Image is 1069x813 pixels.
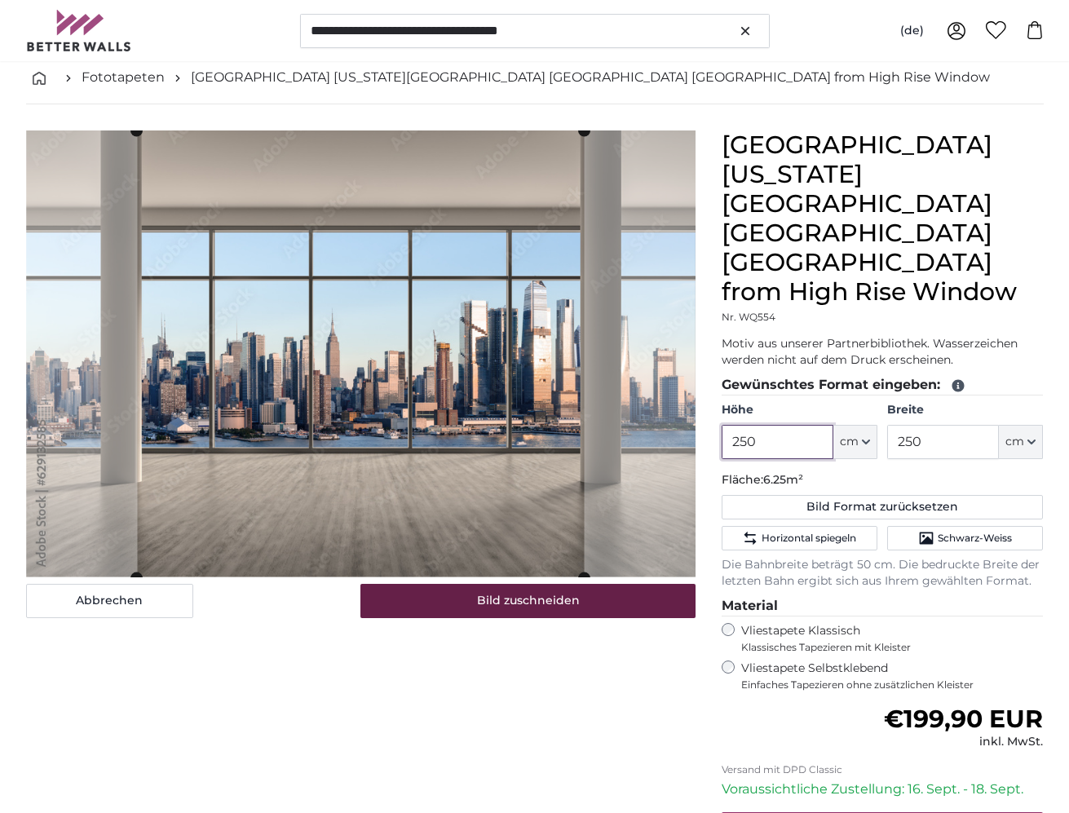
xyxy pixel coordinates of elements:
[722,375,1044,395] legend: Gewünschtes Format eingeben:
[722,557,1044,590] p: Die Bahnbreite beträgt 50 cm. Die bedruckte Breite der letzten Bahn ergibt sich aus Ihrem gewählt...
[722,472,1044,488] p: Fläche:
[722,402,877,418] label: Höhe
[722,596,1044,616] legend: Material
[26,51,1044,104] nav: breadcrumbs
[887,402,1043,418] label: Breite
[741,661,1044,691] label: Vliestapete Selbstklebend
[722,130,1044,307] h1: [GEOGRAPHIC_DATA] [US_STATE][GEOGRAPHIC_DATA] [GEOGRAPHIC_DATA] [GEOGRAPHIC_DATA] from High Rise ...
[840,434,859,450] span: cm
[833,425,877,459] button: cm
[722,780,1044,799] p: Voraussichtliche Zustellung: 16. Sept. - 18. Sept.
[722,311,775,323] span: Nr. WQ554
[191,68,990,87] a: [GEOGRAPHIC_DATA] [US_STATE][GEOGRAPHIC_DATA] [GEOGRAPHIC_DATA] [GEOGRAPHIC_DATA] from High Rise ...
[762,532,856,545] span: Horizontal spiegeln
[999,425,1043,459] button: cm
[722,495,1044,519] button: Bild Format zurücksetzen
[884,704,1043,734] span: €199,90 EUR
[722,526,877,550] button: Horizontal spiegeln
[741,678,1044,691] span: Einfaches Tapezieren ohne zusätzlichen Kleister
[884,734,1043,750] div: inkl. MwSt.
[887,16,937,46] button: (de)
[938,532,1012,545] span: Schwarz-Weiss
[1005,434,1024,450] span: cm
[82,68,165,87] a: Fototapeten
[722,336,1044,369] p: Motiv aus unserer Partnerbibliothek. Wasserzeichen werden nicht auf dem Druck erscheinen.
[26,584,193,618] button: Abbrechen
[741,623,1030,654] label: Vliestapete Klassisch
[360,584,696,618] button: Bild zuschneiden
[722,763,1044,776] p: Versand mit DPD Classic
[26,10,132,51] img: Betterwalls
[741,641,1030,654] span: Klassisches Tapezieren mit Kleister
[763,472,803,487] span: 6.25m²
[887,526,1043,550] button: Schwarz-Weiss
